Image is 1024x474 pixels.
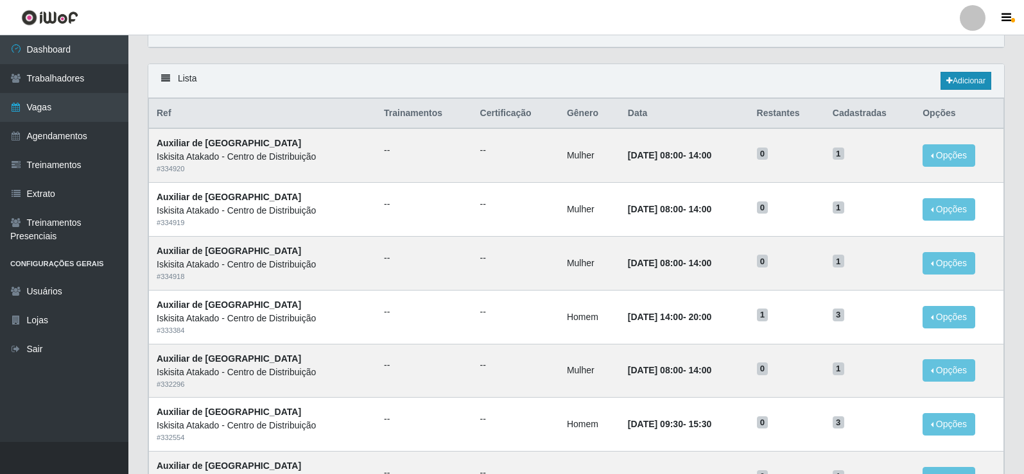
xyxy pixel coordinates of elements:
strong: Auxiliar de [GEOGRAPHIC_DATA] [157,138,301,148]
strong: - [628,204,711,214]
time: 14:00 [688,204,711,214]
div: Iskisita Atakado - Centro de Distribuição [157,150,369,164]
time: [DATE] 09:30 [628,419,683,429]
th: Cadastradas [825,99,915,129]
time: [DATE] 08:00 [628,365,683,375]
strong: Auxiliar de [GEOGRAPHIC_DATA] [157,353,301,364]
time: 15:30 [688,419,711,429]
div: Iskisita Atakado - Centro de Distribuição [157,258,369,271]
div: # 334918 [157,271,369,282]
th: Trainamentos [376,99,473,129]
strong: Auxiliar de [GEOGRAPHIC_DATA] [157,461,301,471]
time: 14:00 [688,150,711,160]
strong: - [628,258,711,268]
div: # 334920 [157,164,369,174]
ul: -- [480,359,551,372]
strong: - [628,312,711,322]
time: 14:00 [688,365,711,375]
ul: -- [480,412,551,426]
strong: - [628,365,711,375]
strong: Auxiliar de [GEOGRAPHIC_DATA] [157,246,301,256]
th: Gênero [559,99,620,129]
div: Iskisita Atakado - Centro de Distribuição [157,366,369,379]
span: 1 [833,255,844,267]
time: [DATE] 08:00 [628,150,683,160]
td: Homem [559,290,620,344]
span: 1 [833,148,844,160]
time: 20:00 [688,312,711,322]
span: 0 [757,416,768,429]
td: Mulher [559,236,620,290]
td: Mulher [559,183,620,237]
th: Opções [915,99,1003,129]
div: # 332554 [157,432,369,443]
div: Iskisita Atakado - Centro de Distribuição [157,312,369,325]
ul: -- [384,144,465,157]
span: 1 [757,309,768,321]
button: Opções [923,413,975,436]
ul: -- [384,198,465,211]
ul: -- [480,144,551,157]
button: Opções [923,306,975,328]
ul: -- [384,251,465,265]
th: Data [620,99,749,129]
td: Mulher [559,128,620,182]
div: # 333384 [157,325,369,336]
div: Iskisita Atakado - Centro de Distribuição [157,204,369,217]
span: 0 [757,255,768,267]
th: Certificação [473,99,559,129]
span: 0 [757,362,768,375]
strong: Auxiliar de [GEOGRAPHIC_DATA] [157,407,301,417]
span: 3 [833,416,844,429]
span: 0 [757,201,768,214]
ul: -- [480,251,551,265]
time: 14:00 [688,258,711,268]
img: CoreUI Logo [21,10,78,26]
ul: -- [384,412,465,426]
td: Mulher [559,344,620,398]
span: 3 [833,309,844,321]
strong: - [628,419,711,429]
button: Opções [923,359,975,382]
strong: Auxiliar de [GEOGRAPHIC_DATA] [157,192,301,202]
time: [DATE] 14:00 [628,312,683,322]
div: Iskisita Atakado - Centro de Distribuição [157,419,369,432]
button: Opções [923,252,975,275]
time: [DATE] 08:00 [628,204,683,214]
button: Opções [923,198,975,221]
strong: Auxiliar de [GEOGRAPHIC_DATA] [157,300,301,310]
td: Homem [559,398,620,452]
th: Restantes [749,99,825,129]
ul: -- [384,305,465,319]
th: Ref [149,99,377,129]
a: Adicionar [941,72,991,90]
strong: - [628,150,711,160]
span: 1 [833,362,844,375]
ul: -- [480,305,551,319]
time: [DATE] 08:00 [628,258,683,268]
div: # 332296 [157,379,369,390]
button: Opções [923,144,975,167]
div: # 334919 [157,217,369,228]
div: Lista [148,64,1004,98]
span: 0 [757,148,768,160]
span: 1 [833,201,844,214]
ul: -- [480,198,551,211]
ul: -- [384,359,465,372]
